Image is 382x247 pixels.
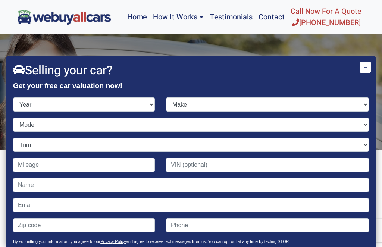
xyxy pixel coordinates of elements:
[166,158,369,172] input: VIN (optional)
[100,239,126,244] a: Privacy Policy
[13,198,369,212] input: Email
[13,178,369,192] input: Name
[207,3,256,31] a: Testimonials
[13,158,155,172] input: Mileage
[13,82,122,90] strong: Get your free car valuation now!
[150,3,207,31] a: How It Works
[288,3,364,31] a: Call Now For A Quote[PHONE_NUMBER]
[256,3,288,31] a: Contact
[124,3,150,31] a: Home
[13,63,369,78] h2: Selling your car?
[18,10,111,24] img: We Buy All Cars in NJ logo
[166,218,369,232] input: Phone
[13,218,155,232] input: Zip code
